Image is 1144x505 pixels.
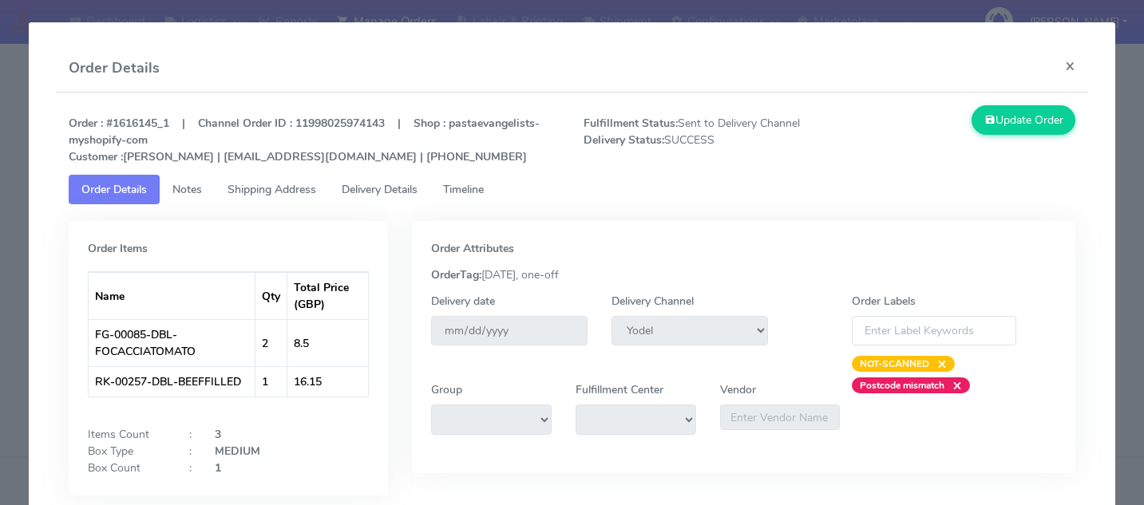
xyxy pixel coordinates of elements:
[431,293,495,310] label: Delivery date
[76,460,177,476] div: Box Count
[76,426,177,443] div: Items Count
[76,443,177,460] div: Box Type
[172,182,202,197] span: Notes
[1052,45,1088,87] button: Close
[215,460,221,475] strong: 1
[177,426,203,443] div: :
[720,381,756,398] label: Vendor
[287,319,369,366] td: 8.5
[88,241,148,256] strong: Order Items
[255,319,287,366] td: 2
[852,293,916,310] label: Order Labels
[431,381,462,398] label: Group
[612,293,694,310] label: Delivery Channel
[443,182,484,197] span: Timeline
[255,272,287,319] th: Qty
[584,132,664,148] strong: Delivery Status:
[431,241,514,256] strong: Order Attributes
[287,272,369,319] th: Total Price (GBP)
[944,377,962,393] span: ×
[929,356,947,372] span: ×
[81,182,147,197] span: Order Details
[287,366,369,397] td: 16.15
[177,460,203,476] div: :
[431,267,481,282] strong: OrderTag:
[255,366,287,397] td: 1
[572,115,829,165] span: Sent to Delivery Channel SUCCESS
[720,404,841,430] input: Enter Vendor Name
[860,379,944,392] strong: Postcode mismatch
[69,116,540,164] strong: Order : #1616145_1 | Channel Order ID : 11998025974143 | Shop : pastaevangelists-myshopify-com [P...
[584,116,678,131] strong: Fulfillment Status:
[228,182,316,197] span: Shipping Address
[215,444,260,459] strong: MEDIUM
[215,427,221,442] strong: 3
[419,266,1068,283] div: [DATE], one-off
[89,366,255,397] td: RK-00257-DBL-BEEFFILLED
[69,149,123,164] strong: Customer :
[576,381,663,398] label: Fulfillment Center
[342,182,418,197] span: Delivery Details
[972,105,1075,135] button: Update Order
[89,272,255,319] th: Name
[89,319,255,366] td: FG-00085-DBL-FOCACCIATOMATO
[852,316,1016,345] input: Enter Label Keywords
[69,175,1075,204] ul: Tabs
[177,443,203,460] div: :
[69,57,160,79] h4: Order Details
[860,357,929,370] strong: NOT-SCANNED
